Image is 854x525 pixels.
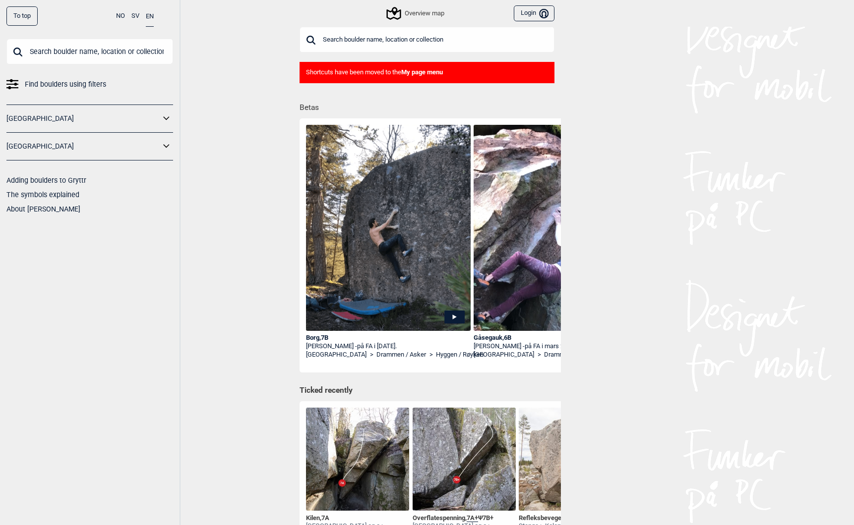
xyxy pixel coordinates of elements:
a: Find boulders using filters [6,77,173,92]
img: Kilen 200329 [306,408,409,511]
div: [PERSON_NAME] - [474,342,638,351]
button: NO [116,6,125,26]
img: Overflatespenning SS 200330 [413,408,516,511]
b: My page menu [401,68,443,76]
a: Drammen / Asker [544,351,594,359]
img: Jorgen pa Borg [306,125,471,331]
a: [GEOGRAPHIC_DATA] [306,351,366,359]
span: > [538,351,541,359]
a: [GEOGRAPHIC_DATA] [474,351,534,359]
a: [GEOGRAPHIC_DATA] [6,111,160,126]
img: Refleksbevegelsen [519,408,622,511]
div: Refleksbevegelsen , Ψ [519,514,598,523]
span: på FA i mars 2020. [525,342,576,350]
a: Drammen / Asker [376,351,426,359]
div: Kilen , [306,514,409,523]
div: Gåsegauk , 6B [474,334,638,342]
div: [PERSON_NAME] - [306,342,471,351]
span: > [429,351,433,359]
button: Login [514,5,554,22]
span: på FA i [DATE]. [357,342,397,350]
div: Overview map [388,7,444,19]
a: About [PERSON_NAME] [6,205,80,213]
input: Search boulder name, location or collection [300,27,554,52]
a: The symbols explained [6,191,79,199]
div: Shortcuts have been moved to the [300,62,554,83]
div: Borg , 7B [306,334,471,342]
div: Overflatespenning , Ψ [413,514,516,523]
input: Search boulder name, location or collection [6,39,173,64]
span: 7B+ [483,514,493,522]
a: Hyggen / Røyken [436,351,484,359]
button: SV [131,6,139,26]
span: Find boulders using filters [25,77,106,92]
a: [GEOGRAPHIC_DATA] [6,139,160,154]
button: EN [146,6,154,27]
span: > [370,351,373,359]
div: To top [6,6,38,26]
span: 7A+ [467,514,478,522]
h1: Betas [300,96,561,113]
span: 7A [321,514,329,522]
img: Jorgen pa Gasegauk [474,125,638,350]
a: Adding boulders to Gryttr [6,176,86,184]
h1: Ticked recently [300,385,554,396]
